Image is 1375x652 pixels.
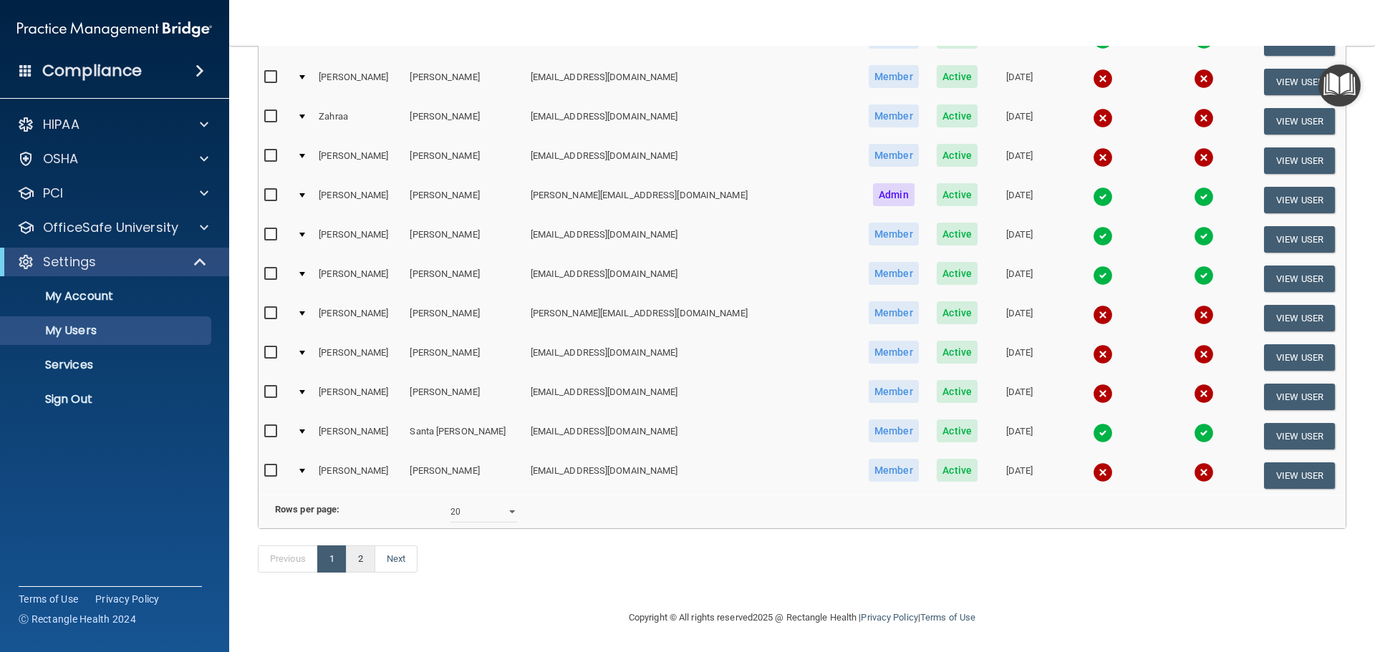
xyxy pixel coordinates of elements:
td: Santa [PERSON_NAME] [404,417,524,456]
p: Settings [43,253,96,271]
td: [EMAIL_ADDRESS][DOMAIN_NAME] [525,220,859,259]
a: PCI [17,185,208,202]
p: HIPAA [43,116,79,133]
td: [PERSON_NAME] [313,62,404,102]
img: cross.ca9f0e7f.svg [1194,462,1214,482]
td: [PERSON_NAME] [313,220,404,259]
iframe: Drift Widget Chat Controller [1127,550,1358,608]
span: Member [869,301,919,324]
a: Next [375,545,418,573]
img: PMB logo [17,15,212,44]
span: Member [869,380,919,403]
span: Member [869,459,919,482]
td: [PERSON_NAME] [313,180,404,220]
td: [DATE] [986,220,1052,259]
img: cross.ca9f0e7f.svg [1093,147,1113,167]
img: cross.ca9f0e7f.svg [1194,305,1214,325]
td: [PERSON_NAME][EMAIL_ADDRESS][DOMAIN_NAME] [525,298,859,338]
span: Member [869,104,919,127]
td: [PERSON_NAME][EMAIL_ADDRESS][DOMAIN_NAME] [525,180,859,220]
span: Active [937,104,978,127]
img: cross.ca9f0e7f.svg [1194,108,1214,128]
span: Active [937,459,978,482]
p: PCI [43,185,63,202]
a: Previous [258,545,318,573]
button: View User [1264,226,1335,253]
a: 1 [317,545,347,573]
span: Active [937,301,978,324]
td: [DATE] [986,102,1052,141]
div: Copyright © All rights reserved 2025 @ Rectangle Health | | [541,595,1063,641]
a: HIPAA [17,116,208,133]
td: [PERSON_NAME] [404,102,524,141]
td: [PERSON_NAME] [404,298,524,338]
td: [EMAIL_ADDRESS][DOMAIN_NAME] [525,62,859,102]
a: Settings [17,253,208,271]
p: Services [9,358,205,372]
td: [DATE] [986,62,1052,102]
span: Ⓒ Rectangle Health 2024 [19,612,136,626]
td: [EMAIL_ADDRESS][DOMAIN_NAME] [525,102,859,141]
img: cross.ca9f0e7f.svg [1093,69,1113,89]
button: View User [1264,384,1335,410]
p: My Account [9,289,205,303]
p: OSHA [43,150,79,167]
td: [PERSON_NAME] [404,456,524,495]
td: [PERSON_NAME] [313,298,404,338]
img: tick.e7d51cea.svg [1194,226,1214,246]
td: [DATE] [986,180,1052,220]
span: Active [937,262,978,285]
a: Terms of Use [19,592,78,606]
td: [PERSON_NAME] [313,338,404,377]
button: View User [1264,108,1335,135]
img: tick.e7d51cea.svg [1093,423,1113,443]
img: tick.e7d51cea.svg [1093,266,1113,286]
b: Rows per page: [275,504,339,515]
span: Member [869,419,919,442]
img: tick.e7d51cea.svg [1194,187,1214,207]
img: cross.ca9f0e7f.svg [1093,108,1113,128]
span: Member [869,223,919,245]
span: Active [937,380,978,403]
img: cross.ca9f0e7f.svg [1194,147,1214,167]
img: tick.e7d51cea.svg [1093,226,1113,246]
td: [EMAIL_ADDRESS][DOMAIN_NAME] [525,259,859,298]
span: Admin [873,183,915,206]
td: [PERSON_NAME] [404,180,524,220]
td: [EMAIL_ADDRESS][DOMAIN_NAME] [525,456,859,495]
td: [DATE] [986,377,1052,417]
td: [PERSON_NAME] [404,220,524,259]
td: [DATE] [986,259,1052,298]
img: cross.ca9f0e7f.svg [1093,384,1113,404]
img: cross.ca9f0e7f.svg [1194,69,1214,89]
a: Privacy Policy [861,612,917,623]
span: Active [937,419,978,442]
td: [DATE] [986,417,1052,456]
button: View User [1264,147,1335,174]
img: tick.e7d51cea.svg [1093,187,1113,207]
button: View User [1264,462,1335,489]
p: OfficeSafe University [43,219,178,236]
img: tick.e7d51cea.svg [1194,266,1214,286]
span: Active [937,341,978,364]
button: View User [1264,305,1335,331]
span: Active [937,223,978,245]
button: View User [1264,69,1335,95]
td: Zahraa [313,102,404,141]
p: Sign Out [9,392,205,407]
img: tick.e7d51cea.svg [1194,423,1214,443]
span: Member [869,262,919,285]
button: View User [1264,187,1335,213]
button: View User [1264,344,1335,371]
h4: Compliance [42,61,142,81]
a: Privacy Policy [95,592,160,606]
td: [PERSON_NAME] [404,338,524,377]
button: Open Resource Center [1318,64,1361,107]
span: Member [869,144,919,167]
a: 2 [346,545,375,573]
span: Member [869,341,919,364]
td: [PERSON_NAME] [404,259,524,298]
span: Active [937,183,978,206]
td: [DATE] [986,456,1052,495]
img: cross.ca9f0e7f.svg [1093,344,1113,364]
